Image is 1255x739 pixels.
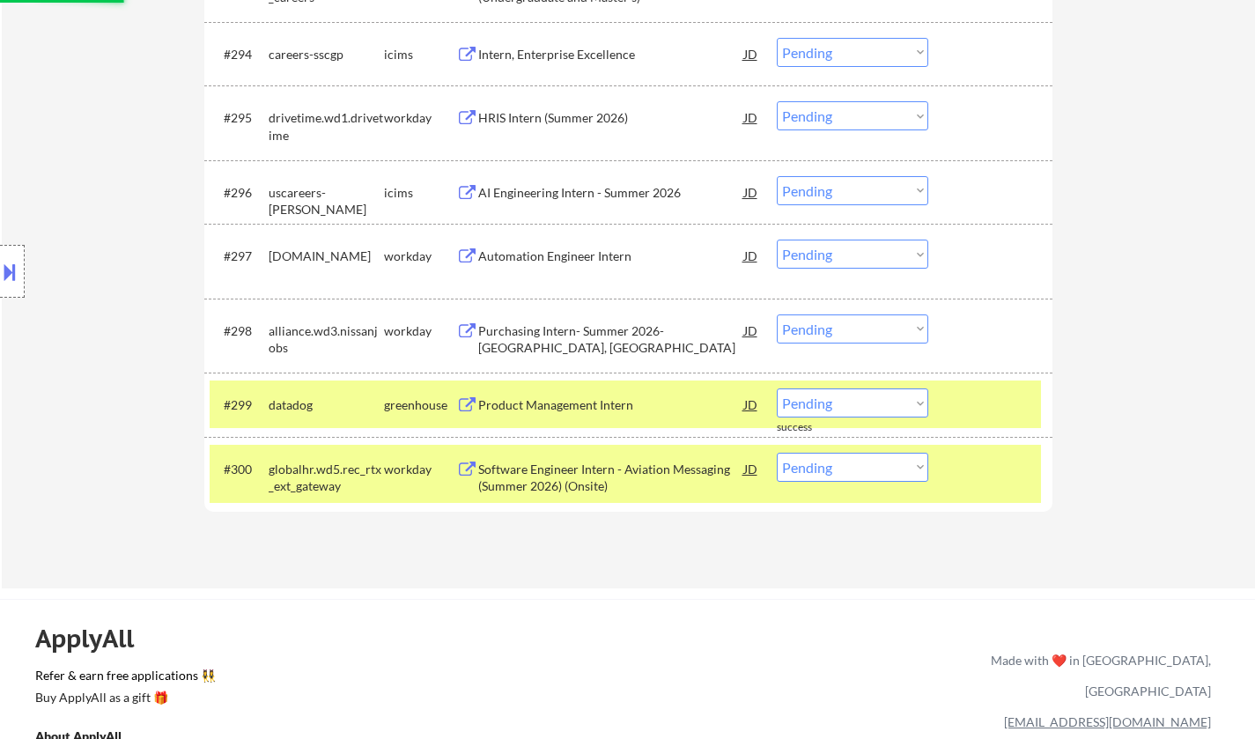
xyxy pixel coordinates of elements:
div: AI Engineering Intern - Summer 2026 [478,184,744,202]
div: Automation Engineer Intern [478,248,744,265]
div: workday [384,109,456,127]
div: JD [742,314,760,346]
div: JD [742,388,760,420]
div: JD [742,38,760,70]
div: icims [384,184,456,202]
div: Made with ❤️ in [GEOGRAPHIC_DATA], [GEOGRAPHIC_DATA] [984,645,1211,706]
div: JD [742,101,760,133]
a: Refer & earn free applications 👯‍♀️ [35,669,623,688]
div: [DOMAIN_NAME] [269,248,384,265]
div: #300 [224,461,255,478]
div: Product Management Intern [478,396,744,414]
div: workday [384,322,456,340]
div: JD [742,453,760,484]
div: greenhouse [384,396,456,414]
a: Buy ApplyAll as a gift 🎁 [35,688,211,710]
div: JD [742,240,760,271]
div: uscareers-[PERSON_NAME] [269,184,384,218]
div: HRIS Intern (Summer 2026) [478,109,744,127]
div: workday [384,461,456,478]
div: Intern, Enterprise Excellence [478,46,744,63]
div: alliance.wd3.nissanjobs [269,322,384,357]
a: [EMAIL_ADDRESS][DOMAIN_NAME] [1004,714,1211,729]
div: datadog [269,396,384,414]
div: workday [384,248,456,265]
div: icims [384,46,456,63]
div: Buy ApplyAll as a gift 🎁 [35,691,211,704]
div: globalhr.wd5.rec_rtx_ext_gateway [269,461,384,495]
div: careers-sscgp [269,46,384,63]
div: JD [742,176,760,208]
div: Software Engineer Intern - Aviation Messaging (Summer 2026) (Onsite) [478,461,744,495]
div: #294 [224,46,255,63]
div: ApplyAll [35,624,154,654]
div: success [777,420,847,435]
div: Purchasing Intern- Summer 2026- [GEOGRAPHIC_DATA], [GEOGRAPHIC_DATA] [478,322,744,357]
div: drivetime.wd1.drivetime [269,109,384,144]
